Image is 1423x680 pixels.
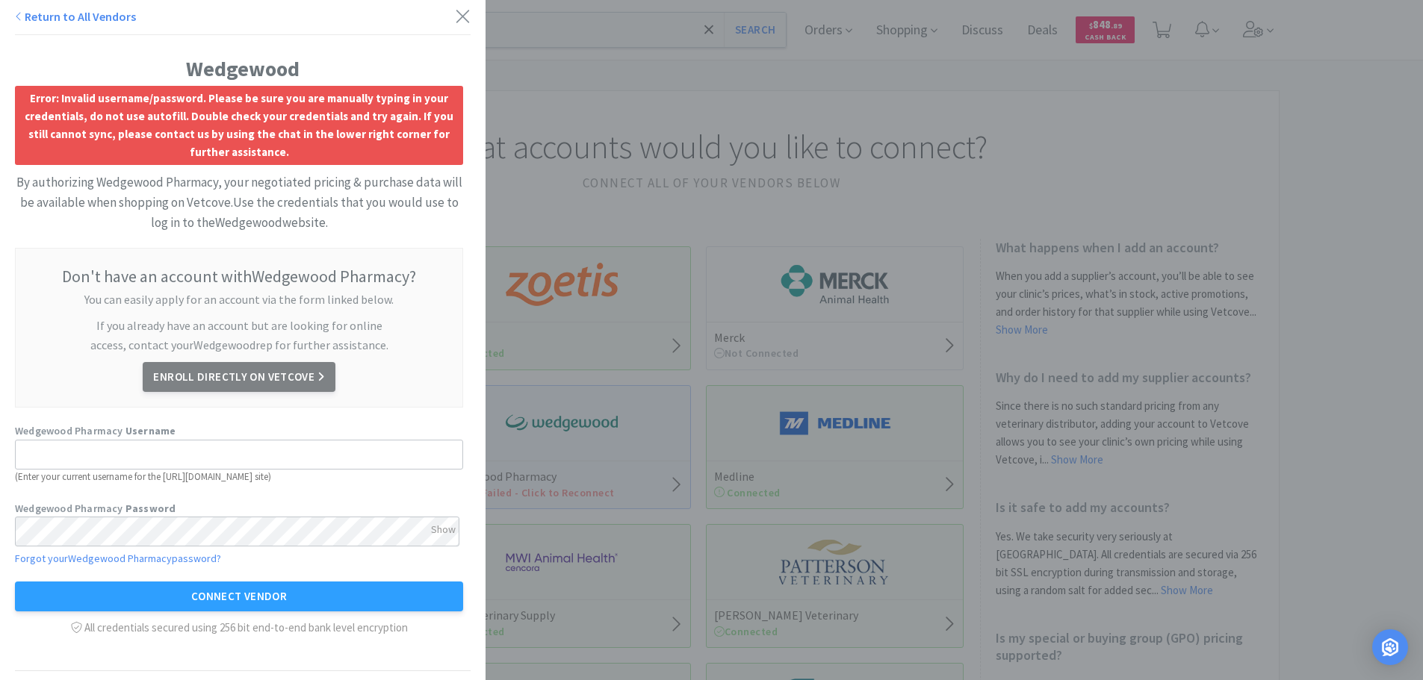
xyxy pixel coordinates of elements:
strong: Password [125,502,176,515]
h1: Don't have an account with Wedgewood Pharmacy ? [31,263,447,290]
strong: Username [125,424,176,437]
button: Connect Vendor [15,581,463,611]
span: Use the credentials that you would use to log in to the Wedgewood website. [151,194,459,231]
h2: By authorizing Wedgewood Pharmacy, your negotiated pricing & purchase data will be available when... [15,172,463,234]
p: You can easily apply for an account via the form linked below. [78,290,400,310]
p: ( Enter your current username for the [URL][DOMAIN_NAME] site ) [15,470,463,485]
label: Wedgewood Pharmacy [15,500,176,517]
a: Forgot yourWedgewood Pharmacypassword? [15,552,221,565]
p: If you already have an account but are looking for online access, contact your Wedgewood rep for ... [78,316,400,355]
a: Enroll Directly on Vetcove [143,362,335,392]
a: Return to All Vendors [15,9,136,24]
div: All credentials secured using 256 bit end-to-end bank level encryption [15,611,463,637]
div: Show [431,517,456,542]
div: Open Intercom Messenger [1372,629,1408,665]
h1: Wedgewood [15,52,471,86]
p: Error: Invalid username/password. Please be sure you are manually typing in your credentials, do ... [19,90,459,161]
label: Wedgewood Pharmacy [15,422,176,439]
